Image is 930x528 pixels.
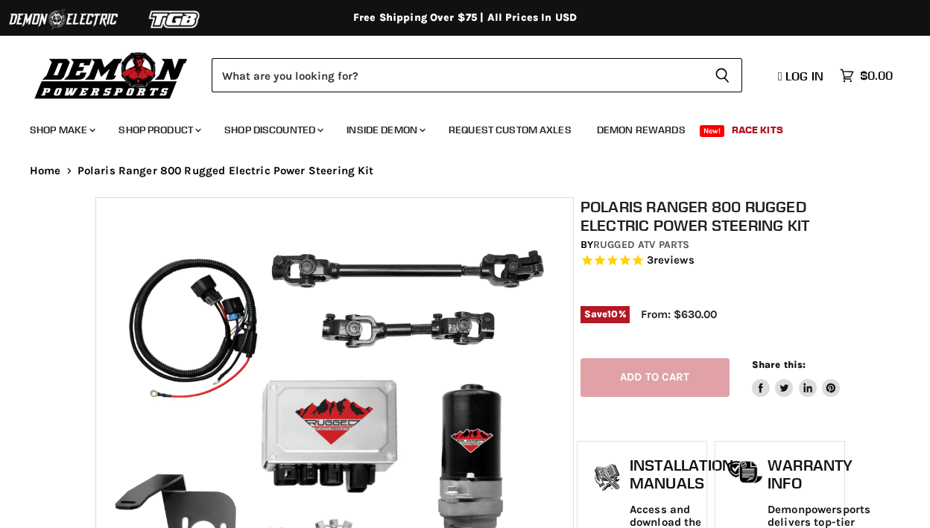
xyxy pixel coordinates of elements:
a: Inside Demon [335,115,434,145]
ul: Main menu [19,109,889,145]
span: Rated 4.7 out of 5 stars 3 reviews [581,253,841,269]
img: TGB Logo 2 [119,5,231,34]
span: $0.00 [860,69,893,83]
div: by [581,237,841,253]
span: reviews [654,254,695,267]
aside: Share this: [752,358,841,398]
span: 3 reviews [647,254,695,267]
img: Demon Electric Logo 2 [7,5,119,34]
form: Product [212,58,742,92]
a: Log in [771,69,832,83]
input: Search [212,58,703,92]
a: $0.00 [832,65,900,86]
span: Share this: [752,359,806,370]
a: Request Custom Axles [437,115,583,145]
a: Shop Discounted [213,115,332,145]
h1: Warranty Info [768,457,870,492]
span: Log in [785,69,823,83]
a: Home [30,165,61,177]
img: install_manual-icon.png [589,460,626,497]
img: Demon Powersports [30,48,193,101]
a: Rugged ATV Parts [593,238,689,251]
h1: Polaris Ranger 800 Rugged Electric Power Steering Kit [581,197,841,235]
span: New! [700,125,725,137]
span: From: $630.00 [641,308,717,321]
span: Polaris Ranger 800 Rugged Electric Power Steering Kit [77,165,374,177]
span: Save % [581,306,630,322]
a: Shop Product [107,115,210,145]
span: 10 [607,308,618,319]
a: Race Kits [721,115,794,145]
img: warranty-icon.png [727,460,764,483]
a: Shop Make [19,115,104,145]
h1: Installation Manuals [630,457,733,492]
a: Demon Rewards [586,115,697,145]
button: Search [703,58,742,92]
